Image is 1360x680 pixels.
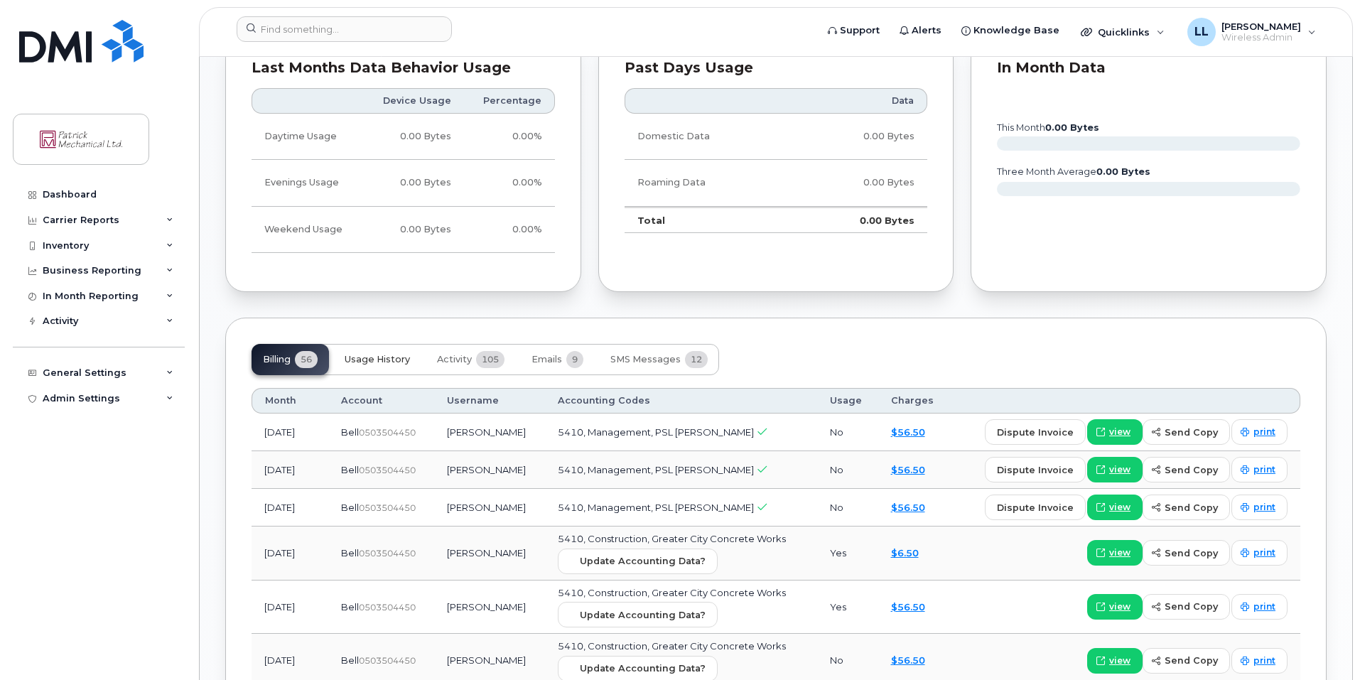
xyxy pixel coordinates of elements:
span: 5410, Management, PSL [PERSON_NAME] [558,464,754,475]
td: [PERSON_NAME] [434,527,545,581]
span: 5410, Construction, Greater City Concrete Works [558,533,786,544]
text: three month average [996,166,1150,177]
td: 0.00 Bytes [363,160,464,206]
td: 0.00% [464,207,555,253]
span: dispute invoice [997,426,1074,439]
span: 0503504450 [359,548,416,558]
td: Domestic Data [625,114,792,160]
button: send copy [1143,594,1230,620]
td: [PERSON_NAME] [434,581,545,635]
span: view [1109,426,1130,438]
a: view [1087,648,1143,674]
span: 12 [685,351,708,368]
input: Find something... [237,16,452,42]
th: Percentage [464,88,555,114]
span: LL [1194,23,1209,41]
td: [PERSON_NAME] [434,451,545,489]
a: view [1087,495,1143,520]
span: Bell [341,601,359,612]
span: Bell [341,547,359,558]
td: 0.00 Bytes [363,114,464,160]
span: SMS Messages [610,354,681,365]
a: Alerts [890,16,951,45]
td: No [817,414,878,451]
span: print [1253,600,1275,613]
span: print [1253,426,1275,438]
span: send copy [1165,600,1218,613]
td: [DATE] [252,581,328,635]
th: Data [791,88,927,114]
button: Update Accounting Data? [558,602,718,627]
span: 5410, Management, PSL [PERSON_NAME] [558,426,754,438]
span: Wireless Admin [1221,32,1301,43]
a: $56.50 [891,464,925,475]
span: 0503504450 [359,427,416,438]
span: send copy [1165,654,1218,667]
a: view [1087,594,1143,620]
button: send copy [1143,540,1230,566]
td: Weekend Usage [252,207,363,253]
span: Bell [341,502,359,513]
th: Charges [878,388,953,414]
span: view [1109,654,1130,667]
span: print [1253,463,1275,476]
span: Knowledge Base [973,23,1059,38]
span: 0503504450 [359,602,416,612]
td: Roaming Data [625,160,792,206]
span: print [1253,654,1275,667]
th: Usage [817,388,878,414]
span: 5410, Construction, Greater City Concrete Works [558,587,786,598]
span: Activity [437,354,472,365]
span: 9 [566,351,583,368]
span: view [1109,463,1130,476]
div: In Month Data [997,61,1300,75]
div: Past Days Usage [625,61,928,75]
button: dispute invoice [985,495,1086,520]
span: 0503504450 [359,502,416,513]
td: [DATE] [252,414,328,451]
a: print [1231,419,1288,445]
span: send copy [1165,546,1218,560]
button: dispute invoice [985,419,1086,445]
td: Daytime Usage [252,114,363,160]
tr: Weekdays from 6:00pm to 8:00am [252,160,555,206]
div: Luis Landa [1177,18,1326,46]
span: Update Accounting Data? [580,554,706,568]
span: send copy [1165,463,1218,477]
span: view [1109,600,1130,613]
a: view [1087,457,1143,482]
th: Device Usage [363,88,464,114]
a: view [1087,540,1143,566]
th: Accounting Codes [545,388,817,414]
td: 0.00 Bytes [791,160,927,206]
td: 0.00% [464,114,555,160]
td: [DATE] [252,489,328,527]
button: Update Accounting Data? [558,549,718,574]
span: 5410, Construction, Greater City Concrete Works [558,640,786,652]
div: Quicklinks [1071,18,1175,46]
button: dispute invoice [985,457,1086,482]
td: No [817,451,878,489]
td: 0.00 Bytes [363,207,464,253]
td: 0.00% [464,160,555,206]
a: Knowledge Base [951,16,1069,45]
span: send copy [1165,426,1218,439]
th: Username [434,388,545,414]
a: print [1231,540,1288,566]
td: [DATE] [252,451,328,489]
a: $6.50 [891,547,919,558]
span: view [1109,501,1130,514]
span: dispute invoice [997,463,1074,477]
a: $56.50 [891,654,925,666]
td: [PERSON_NAME] [434,414,545,451]
td: [PERSON_NAME] [434,489,545,527]
th: Month [252,388,328,414]
a: $56.50 [891,601,925,612]
span: Usage History [345,354,410,365]
span: Quicklinks [1098,26,1150,38]
span: print [1253,546,1275,559]
td: Yes [817,581,878,635]
a: Support [818,16,890,45]
span: 5410, Management, PSL [PERSON_NAME] [558,502,754,513]
span: Emails [531,354,562,365]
